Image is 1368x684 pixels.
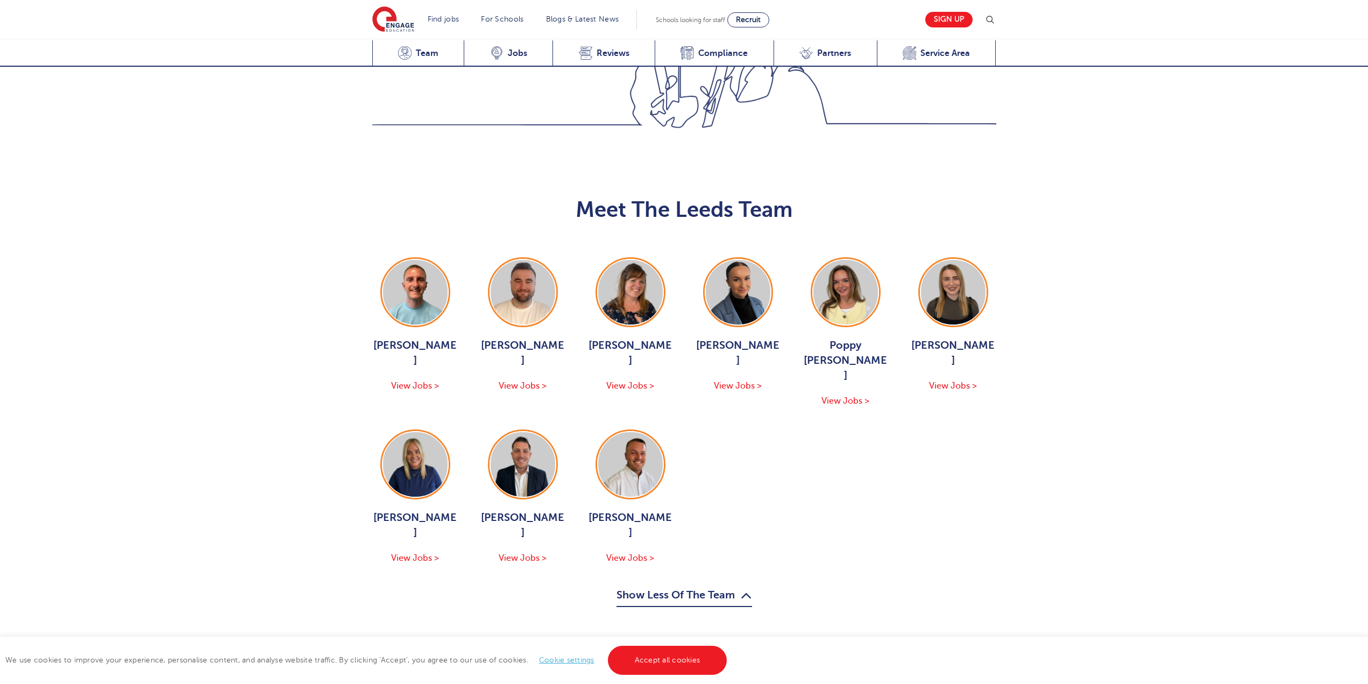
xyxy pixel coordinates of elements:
[606,381,654,391] span: View Jobs >
[383,432,448,497] img: Hannah Day
[546,15,619,23] a: Blogs & Latest News
[464,40,552,67] a: Jobs
[539,656,594,664] a: Cookie settings
[481,15,523,23] a: For Schools
[428,15,459,23] a: Find jobs
[774,40,877,67] a: Partners
[597,48,629,59] span: Reviews
[929,381,977,391] span: View Jobs >
[821,396,869,406] span: View Jobs >
[910,338,996,368] span: [PERSON_NAME]
[606,553,654,563] span: View Jobs >
[499,553,547,563] span: View Jobs >
[803,338,889,383] span: Poppy [PERSON_NAME]
[877,40,996,67] a: Service Area
[736,16,761,24] span: Recruit
[372,197,996,223] h2: Meet The Leeds Team
[608,646,727,675] a: Accept all cookies
[480,338,566,368] span: [PERSON_NAME]
[391,553,439,563] span: View Jobs >
[372,257,458,393] a: [PERSON_NAME] View Jobs >
[508,48,527,59] span: Jobs
[920,48,970,59] span: Service Area
[656,16,725,24] span: Schools looking for staff
[803,257,889,408] a: Poppy [PERSON_NAME] View Jobs >
[491,432,555,497] img: Declan Goodman
[491,260,555,325] img: Chris Rushton
[372,429,458,565] a: [PERSON_NAME] View Jobs >
[480,510,566,540] span: [PERSON_NAME]
[587,257,674,393] a: [PERSON_NAME] View Jobs >
[598,432,663,497] img: Liam Ffrench
[5,656,729,664] span: We use cookies to improve your experience, personalise content, and analyse website traffic. By c...
[714,381,762,391] span: View Jobs >
[706,260,770,325] img: Holly Johnson
[925,12,973,27] a: Sign up
[480,429,566,565] a: [PERSON_NAME] View Jobs >
[383,260,448,325] img: George Dignam
[698,48,748,59] span: Compliance
[587,510,674,540] span: [PERSON_NAME]
[616,587,752,607] button: Show Less Of The Team
[372,40,464,67] a: Team
[587,429,674,565] a: [PERSON_NAME] View Jobs >
[598,260,663,325] img: Joanne Wright
[499,381,547,391] span: View Jobs >
[372,510,458,540] span: [PERSON_NAME]
[910,257,996,393] a: [PERSON_NAME] View Jobs >
[695,338,781,368] span: [PERSON_NAME]
[372,338,458,368] span: [PERSON_NAME]
[372,6,414,33] img: Engage Education
[480,257,566,393] a: [PERSON_NAME] View Jobs >
[552,40,655,67] a: Reviews
[695,257,781,393] a: [PERSON_NAME] View Jobs >
[813,260,878,325] img: Poppy Burnside
[391,381,439,391] span: View Jobs >
[921,260,986,325] img: Layla McCosker
[587,338,674,368] span: [PERSON_NAME]
[655,40,774,67] a: Compliance
[416,48,438,59] span: Team
[817,48,851,59] span: Partners
[727,12,769,27] a: Recruit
